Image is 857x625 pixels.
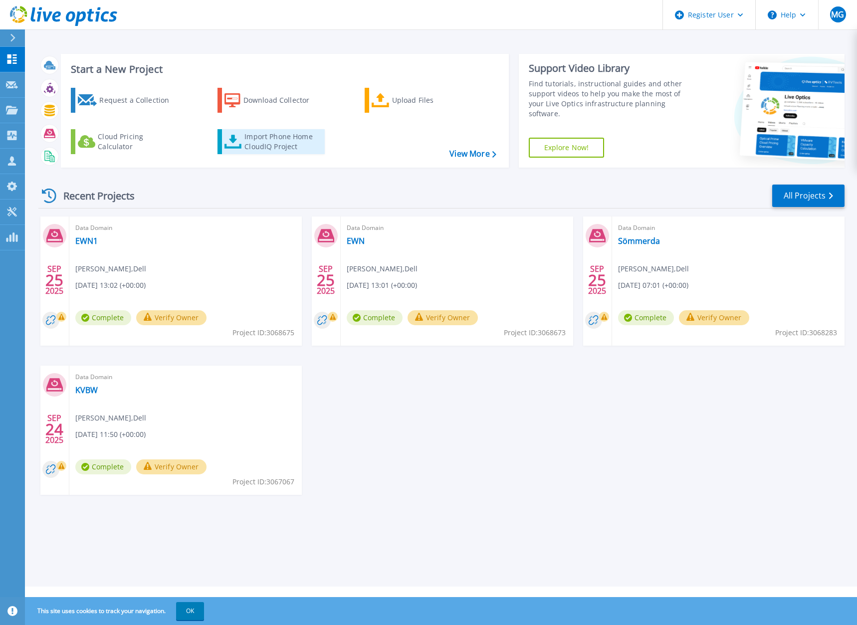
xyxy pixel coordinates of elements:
[618,222,839,233] span: Data Domain
[449,149,496,159] a: View More
[75,236,98,246] a: EWN1
[504,327,566,338] span: Project ID: 3068673
[27,602,204,620] span: This site uses cookies to track your navigation.
[831,10,844,18] span: MG
[136,459,207,474] button: Verify Owner
[45,262,64,298] div: SEP 2025
[71,129,182,154] a: Cloud Pricing Calculator
[347,280,417,291] span: [DATE] 13:01 (+00:00)
[529,79,694,119] div: Find tutorials, instructional guides and other support videos to help you make the most of your L...
[317,276,335,284] span: 25
[232,476,294,487] span: Project ID: 3067067
[347,236,365,246] a: EWN
[98,132,178,152] div: Cloud Pricing Calculator
[365,88,476,113] a: Upload Files
[316,262,335,298] div: SEP 2025
[75,280,146,291] span: [DATE] 13:02 (+00:00)
[45,411,64,447] div: SEP 2025
[588,262,607,298] div: SEP 2025
[529,138,605,158] a: Explore Now!
[244,132,322,152] div: Import Phone Home CloudIQ Project
[347,222,567,233] span: Data Domain
[176,602,204,620] button: OK
[347,310,403,325] span: Complete
[618,236,660,246] a: Sömmerda
[392,90,472,110] div: Upload Files
[75,310,131,325] span: Complete
[75,222,296,233] span: Data Domain
[772,185,845,207] a: All Projects
[408,310,478,325] button: Verify Owner
[347,263,418,274] span: [PERSON_NAME] , Dell
[75,429,146,440] span: [DATE] 11:50 (+00:00)
[71,88,182,113] a: Request a Collection
[588,276,606,284] span: 25
[99,90,179,110] div: Request a Collection
[75,372,296,383] span: Data Domain
[38,184,148,208] div: Recent Projects
[75,263,146,274] span: [PERSON_NAME] , Dell
[775,327,837,338] span: Project ID: 3068283
[618,280,688,291] span: [DATE] 07:01 (+00:00)
[75,413,146,423] span: [PERSON_NAME] , Dell
[243,90,323,110] div: Download Collector
[75,385,98,395] a: KVBW
[217,88,329,113] a: Download Collector
[136,310,207,325] button: Verify Owner
[75,459,131,474] span: Complete
[45,276,63,284] span: 25
[45,425,63,433] span: 24
[679,310,749,325] button: Verify Owner
[529,62,694,75] div: Support Video Library
[232,327,294,338] span: Project ID: 3068675
[618,263,689,274] span: [PERSON_NAME] , Dell
[618,310,674,325] span: Complete
[71,64,496,75] h3: Start a New Project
